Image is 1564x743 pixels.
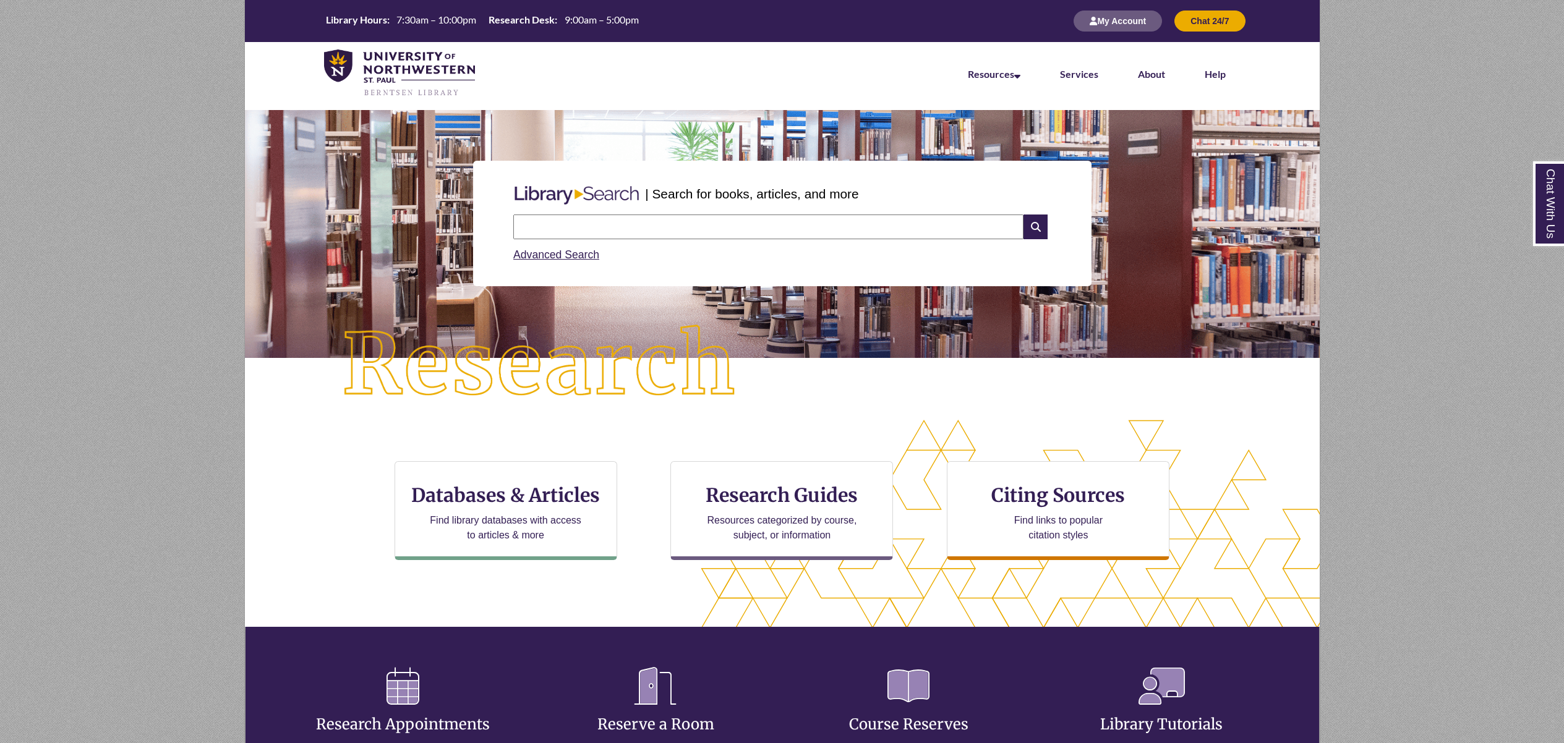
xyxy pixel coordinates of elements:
[484,13,559,27] th: Research Desk:
[321,13,391,27] th: Library Hours:
[321,13,644,28] table: Hours Today
[508,181,645,210] img: Libary Search
[298,281,782,449] img: Research
[681,483,882,507] h3: Research Guides
[316,685,490,734] a: Research Appointments
[849,685,968,734] a: Course Reserves
[670,461,893,560] a: Research Guides Resources categorized by course, subject, or information
[597,685,714,734] a: Reserve a Room
[1174,11,1245,32] button: Chat 24/7
[1174,15,1245,26] a: Chat 24/7
[1060,68,1098,80] a: Services
[405,483,607,507] h3: Databases & Articles
[645,184,858,203] p: | Search for books, articles, and more
[395,461,617,560] a: Databases & Articles Find library databases with access to articles & more
[947,461,1169,560] a: Citing Sources Find links to popular citation styles
[1023,214,1047,239] i: Search
[1205,68,1226,80] a: Help
[998,513,1119,543] p: Find links to popular citation styles
[396,14,476,25] span: 7:30am – 10:00pm
[701,513,863,543] p: Resources categorized by course, subject, or information
[321,13,644,30] a: Hours Today
[983,483,1134,507] h3: Citing Sources
[565,14,639,25] span: 9:00am – 5:00pm
[1074,15,1162,26] a: My Account
[425,513,586,543] p: Find library databases with access to articles & more
[1138,68,1165,80] a: About
[1074,11,1162,32] button: My Account
[968,68,1020,80] a: Resources
[513,248,599,261] a: Advanced Search
[1100,685,1223,734] a: Library Tutorials
[324,49,476,98] img: UNWSP Library Logo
